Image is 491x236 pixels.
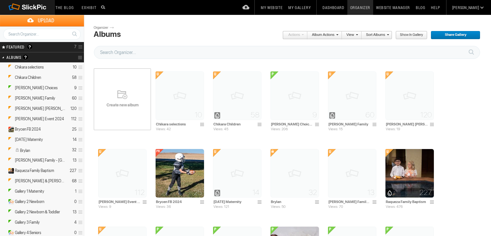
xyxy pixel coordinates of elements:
ins: Public Album [5,230,14,236]
img: pix.gif [271,149,319,198]
a: Expand [1,137,7,142]
span: Views: 45 [213,127,228,131]
a: Expand [1,178,7,183]
span: 9 [312,112,317,117]
input: Rachel Family [328,121,371,127]
input: Search Organizer... [94,46,480,59]
input: Search photos on SlickPic... [100,3,108,11]
img: pix.gif [98,149,147,198]
input: Brylan [271,199,313,205]
img: pix.gif [213,71,261,120]
img: pix.gif [328,71,376,120]
span: Views: 70 [328,205,343,209]
a: Expand [1,168,7,173]
ins: Unlisted Album [5,65,14,70]
span: Raqueza Family Baptism [15,168,54,173]
a: Show in Gallery [395,31,427,39]
a: Expand [1,158,7,163]
span: Gallery 3 Family [15,220,40,225]
span: Mike H. Family - Eagle Point Park [15,158,65,163]
ins: Unlisted Album [5,116,14,122]
ins: Unlisted Album [5,178,14,184]
ins: Public Album [5,85,14,91]
a: Expand [1,209,7,214]
span: Noel Maternity [15,137,43,142]
span: Brylan [15,147,30,153]
a: Expand [1,65,7,70]
img: pix.gif [271,71,319,120]
span: Upload [8,15,84,26]
input: Raqueza Family Baptism [385,199,428,205]
a: Expand [1,189,7,194]
img: pix.gif [156,71,204,120]
span: 112 [135,190,145,195]
ins: Unlisted Album [5,75,14,80]
span: 60 [365,112,374,117]
a: Expand [1,199,7,204]
a: Expand [1,106,7,111]
img: pix.gif [385,71,434,120]
span: 14 [252,190,260,195]
span: Ciara Tommi 2024 [15,106,65,111]
ins: Unlisted Album [5,96,14,101]
span: 13 [367,190,374,195]
ins: Public Album [5,220,14,225]
input: Brycen FB 2024 [156,199,198,205]
ins: Unlisted Album [5,106,14,112]
span: Share Gallery [431,31,476,39]
img: pix.gif [328,149,376,198]
input: Chikara selections [156,121,198,127]
ins: Private Album [5,127,14,132]
a: Expand [1,220,7,225]
span: FEATURED [5,44,25,49]
span: Views: 476 [386,205,403,209]
a: View [342,31,358,39]
img: DSC_0654.webp [385,149,434,198]
a: Expand [1,116,7,121]
span: 32 [309,190,317,195]
img: DSC_3669-Edit.webp [156,149,204,198]
input: Noel Maternity [213,199,256,205]
input: Ciara Tommi 2024 [385,121,428,127]
span: 10 [195,112,202,117]
span: Gallery 1 Maternity [15,189,44,194]
span: Gallery 4 Seniors [15,230,41,235]
span: Niki Santa Event 2024 [15,116,64,122]
span: 58 [251,112,260,117]
span: Views: 9 [98,205,111,209]
ins: Public Album [5,189,14,194]
a: Album Actions [307,31,338,39]
a: Expand [1,127,7,132]
img: pix.gif [213,149,261,198]
span: 120 [420,112,432,117]
ins: Unlisted Album with password [5,147,14,153]
span: Views: 50 [271,205,286,209]
a: Actions [282,31,304,39]
span: Views: 15 [328,127,343,131]
a: Expand [1,96,7,101]
input: Rachel Choices [271,121,313,127]
input: Niki Santa Event 2024 [98,199,141,205]
span: 25 [194,190,202,195]
a: Sort Albums [362,31,389,39]
a: Expand [1,230,7,235]
ins: Public Album [5,209,14,215]
span: Show in Gallery [395,31,423,39]
span: Chikara Children [15,75,41,80]
span: Views: 19 [386,127,400,131]
ins: Unlisted Album [5,137,14,143]
span: Chikara selections [15,65,44,70]
span: Views: 36 [156,205,171,209]
input: Search Organizer... [3,29,81,40]
span: Gallery 2 Newborn & Toddler [15,209,60,215]
ins: Unlisted Album [5,168,14,174]
a: Expand [1,85,7,90]
a: Expand [1,147,7,152]
input: Mike H. Family - Eagle Point Park [328,199,371,205]
input: Chikara Children [213,121,256,127]
div: Albums [94,30,121,39]
span: Views: 121 [213,205,229,209]
ins: Public Album [5,199,14,205]
h2: Albums [6,52,61,62]
span: Views: 42 [156,127,171,131]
